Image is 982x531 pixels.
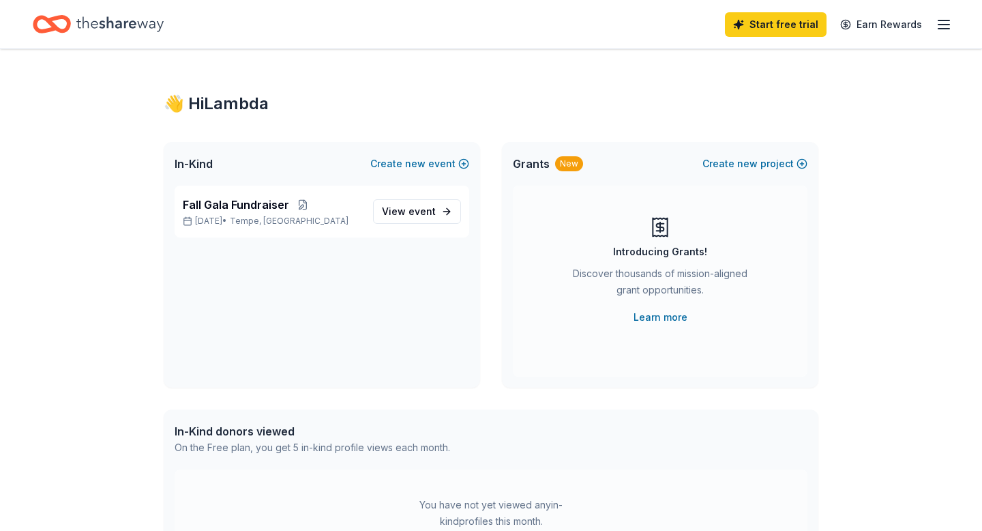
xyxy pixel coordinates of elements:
span: new [737,156,758,172]
div: Discover thousands of mission-aligned grant opportunities. [567,265,753,304]
div: In-Kind donors viewed [175,423,450,440]
div: Introducing Grants! [613,244,707,260]
span: new [405,156,426,172]
div: On the Free plan, you get 5 in-kind profile views each month. [175,440,450,456]
a: View event [373,199,461,224]
span: Tempe, [GEOGRAPHIC_DATA] [230,216,348,227]
div: 👋 Hi Lambda [164,93,818,115]
span: Fall Gala Fundraiser [183,197,289,213]
button: Createnewproject [702,156,807,172]
a: Learn more [634,309,687,326]
span: In-Kind [175,156,213,172]
div: New [555,156,583,171]
a: Home [33,8,164,40]
span: View [382,203,436,220]
a: Earn Rewards [832,12,930,37]
a: Start free trial [725,12,827,37]
span: Grants [513,156,550,172]
p: [DATE] • [183,216,362,227]
span: event [408,205,436,217]
button: Createnewevent [370,156,469,172]
div: You have not yet viewed any in-kind profiles this month. [406,497,576,530]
